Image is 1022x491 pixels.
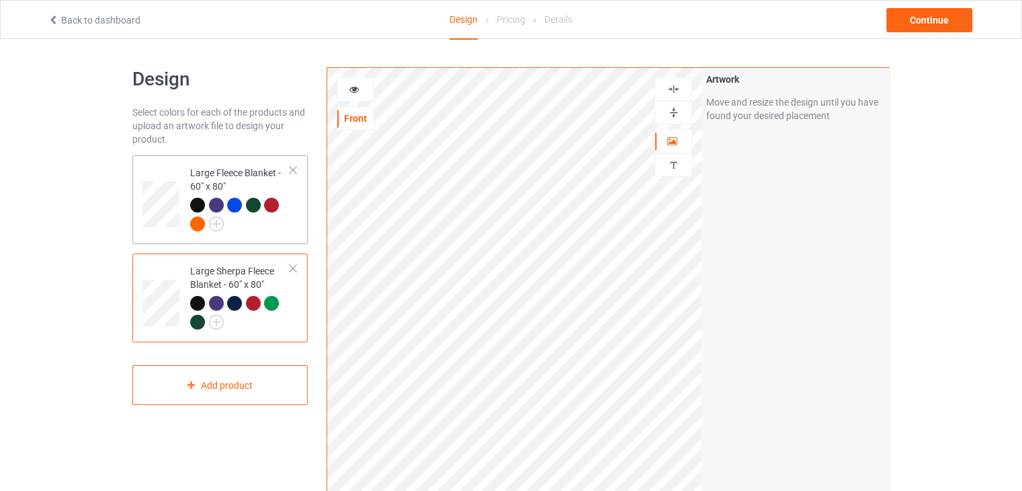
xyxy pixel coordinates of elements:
[48,15,140,26] a: Back to dashboard
[544,1,572,38] div: Details
[132,365,308,405] div: Add product
[337,112,374,125] div: Front
[706,73,884,86] div: Artwork
[450,1,478,40] div: Design
[667,106,680,119] img: svg%3E%0A
[209,315,224,330] img: svg+xml;base64,PD94bWwgdmVyc2lvbj0iMS4wIiBlbmNvZGluZz0iVVRGLTgiPz4KPHN2ZyB3aWR0aD0iMjJweCIgaGVpZ2...
[667,83,680,96] img: svg%3E%0A
[190,264,290,328] div: Large Sherpa Fleece Blanket - 60" x 80"
[132,254,308,342] div: Large Sherpa Fleece Blanket - 60" x 80"
[132,106,308,146] div: Select colors for each of the products and upload an artwork file to design your product.
[209,217,224,231] img: svg+xml;base64,PD94bWwgdmVyc2lvbj0iMS4wIiBlbmNvZGluZz0iVVRGLTgiPz4KPHN2ZyB3aWR0aD0iMjJweCIgaGVpZ2...
[706,96,884,122] div: Move and resize the design until you have found your desired placement
[132,67,308,91] h1: Design
[497,1,525,38] div: Pricing
[190,166,290,230] div: Large Fleece Blanket - 60" x 80"
[886,8,972,32] div: Continue
[132,155,308,244] div: Large Fleece Blanket - 60" x 80"
[667,159,680,172] img: svg%3E%0A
